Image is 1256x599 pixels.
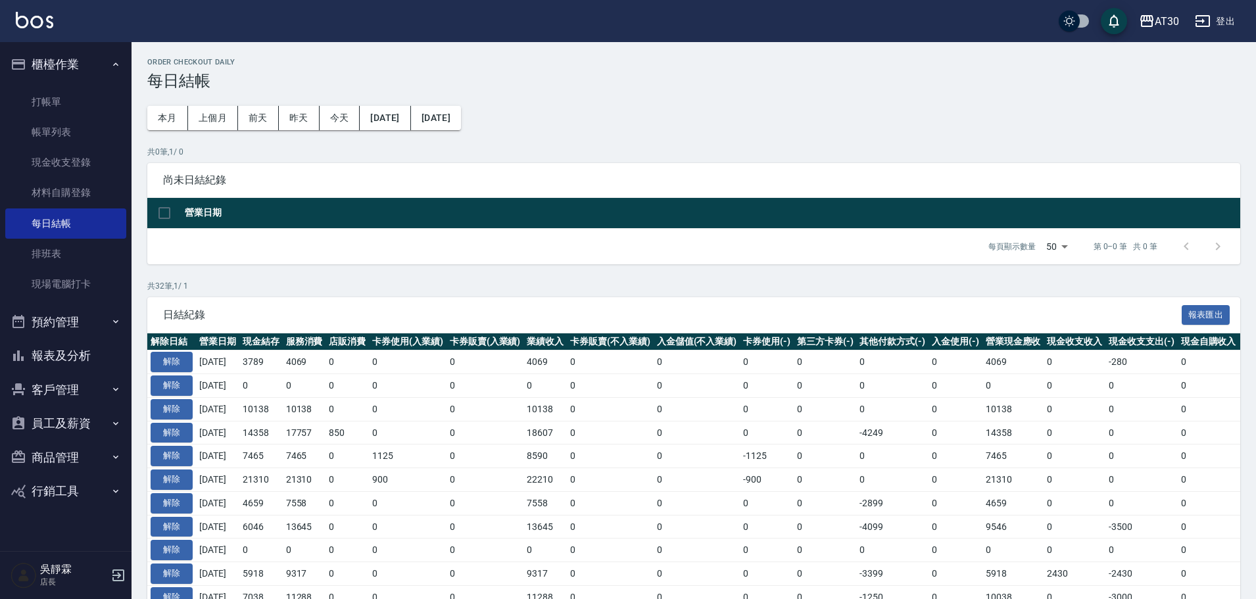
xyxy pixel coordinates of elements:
[982,515,1044,539] td: 9546
[326,468,369,492] td: 0
[239,539,283,562] td: 0
[1044,491,1105,515] td: 0
[794,515,857,539] td: 0
[5,87,126,117] a: 打帳單
[856,491,929,515] td: -2899
[929,333,982,350] th: 入金使用(-)
[523,539,567,562] td: 0
[1178,333,1240,350] th: 現金自購收入
[320,106,360,130] button: 今天
[369,397,447,421] td: 0
[856,468,929,492] td: 0
[1178,444,1240,468] td: 0
[151,469,193,490] button: 解除
[283,333,326,350] th: 服務消費
[794,350,857,374] td: 0
[5,239,126,269] a: 排班表
[447,491,524,515] td: 0
[181,198,1240,229] th: 營業日期
[369,444,447,468] td: 1125
[326,397,369,421] td: 0
[1182,305,1230,325] button: 報表匯出
[1190,9,1240,34] button: 登出
[1178,515,1240,539] td: 0
[1155,13,1179,30] div: AT30
[567,515,654,539] td: 0
[982,539,1044,562] td: 0
[447,468,524,492] td: 0
[523,374,567,398] td: 0
[567,333,654,350] th: 卡券販賣(不入業績)
[151,446,193,466] button: 解除
[794,444,857,468] td: 0
[447,444,524,468] td: 0
[982,397,1044,421] td: 10138
[239,350,283,374] td: 3789
[360,106,410,130] button: [DATE]
[283,515,326,539] td: 13645
[283,444,326,468] td: 7465
[654,444,740,468] td: 0
[283,397,326,421] td: 10138
[239,468,283,492] td: 21310
[151,375,193,396] button: 解除
[654,562,740,586] td: 0
[929,491,982,515] td: 0
[523,421,567,444] td: 18607
[654,468,740,492] td: 0
[1178,491,1240,515] td: 0
[1105,397,1178,421] td: 0
[654,421,740,444] td: 0
[283,374,326,398] td: 0
[16,12,53,28] img: Logo
[1044,515,1105,539] td: 0
[283,562,326,586] td: 9317
[654,491,740,515] td: 0
[523,515,567,539] td: 13645
[856,515,929,539] td: -4099
[1044,539,1105,562] td: 0
[929,350,982,374] td: 0
[163,174,1224,187] span: 尚未日結紀錄
[196,444,239,468] td: [DATE]
[326,374,369,398] td: 0
[326,515,369,539] td: 0
[5,269,126,299] a: 現場電腦打卡
[5,147,126,178] a: 現金收支登錄
[1105,421,1178,444] td: 0
[1178,397,1240,421] td: 0
[447,333,524,350] th: 卡券販賣(入業績)
[1178,421,1240,444] td: 0
[929,397,982,421] td: 0
[523,397,567,421] td: 10138
[1178,350,1240,374] td: 0
[1044,374,1105,398] td: 0
[411,106,461,130] button: [DATE]
[5,441,126,475] button: 商品管理
[740,539,794,562] td: 0
[447,539,524,562] td: 0
[239,444,283,468] td: 7465
[326,421,369,444] td: 850
[982,562,1044,586] td: 5918
[283,421,326,444] td: 17757
[740,468,794,492] td: -900
[1178,562,1240,586] td: 0
[369,539,447,562] td: 0
[283,350,326,374] td: 4069
[856,444,929,468] td: 0
[1105,444,1178,468] td: 0
[523,444,567,468] td: 8590
[1105,491,1178,515] td: 0
[5,474,126,508] button: 行銷工具
[567,491,654,515] td: 0
[929,374,982,398] td: 0
[369,491,447,515] td: 0
[147,106,188,130] button: 本月
[283,468,326,492] td: 21310
[794,539,857,562] td: 0
[283,539,326,562] td: 0
[40,563,107,576] h5: 吳靜霖
[239,421,283,444] td: 14358
[740,515,794,539] td: 0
